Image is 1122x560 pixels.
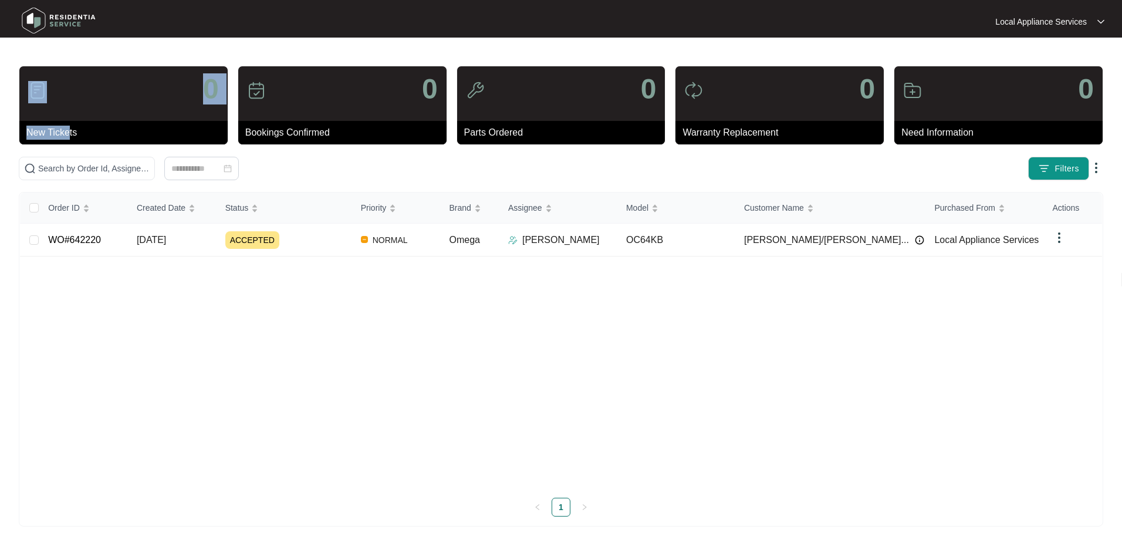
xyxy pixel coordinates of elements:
span: Priority [361,201,387,214]
img: dropdown arrow [1052,231,1066,245]
img: Vercel Logo [361,236,368,243]
th: Actions [1043,193,1102,224]
li: 1 [552,498,570,517]
p: 0 [203,75,219,103]
p: 0 [859,75,875,103]
img: search-icon [24,163,36,174]
li: Next Page [575,498,594,517]
th: Order ID [39,193,127,224]
img: icon [28,81,47,100]
p: Parts Ordered [464,126,665,140]
span: left [534,504,541,511]
span: Brand [449,201,471,214]
img: dropdown arrow [1097,19,1104,25]
p: Bookings Confirmed [245,126,447,140]
th: Created Date [127,193,216,224]
img: Assigner Icon [508,235,518,245]
span: [DATE] [137,235,166,245]
span: right [581,504,588,511]
a: WO#642220 [48,235,101,245]
span: [PERSON_NAME]/[PERSON_NAME]... [744,233,909,247]
span: Customer Name [744,201,804,214]
img: icon [466,81,485,100]
span: NORMAL [368,233,413,247]
th: Model [617,193,735,224]
img: residentia service logo [18,3,100,38]
p: 0 [641,75,657,103]
p: Need Information [901,126,1103,140]
span: Model [626,201,648,214]
th: Purchased From [925,193,1043,224]
img: filter icon [1038,163,1050,174]
span: Status [225,201,249,214]
p: 0 [1078,75,1094,103]
td: OC64KB [617,224,735,257]
span: Purchased From [934,201,995,214]
button: filter iconFilters [1028,157,1089,180]
img: Info icon [915,235,924,245]
img: icon [684,81,703,100]
p: [PERSON_NAME] [522,233,600,247]
p: Warranty Replacement [682,126,884,140]
th: Assignee [499,193,617,224]
th: Priority [352,193,440,224]
th: Brand [440,193,498,224]
p: New Tickets [26,126,228,140]
button: left [528,498,547,517]
th: Customer Name [735,193,925,224]
span: ACCEPTED [225,231,279,249]
input: Search by Order Id, Assignee Name, Customer Name, Brand and Model [38,162,150,175]
span: Filters [1055,163,1079,175]
p: Local Appliance Services [995,16,1087,28]
span: Order ID [48,201,80,214]
th: Status [216,193,352,224]
span: Assignee [508,201,542,214]
button: right [575,498,594,517]
img: icon [903,81,922,100]
li: Previous Page [528,498,547,517]
img: dropdown arrow [1089,161,1103,175]
img: icon [247,81,266,100]
p: 0 [422,75,438,103]
span: Local Appliance Services [934,235,1039,245]
span: Omega [449,235,479,245]
span: Created Date [137,201,185,214]
a: 1 [552,498,570,516]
